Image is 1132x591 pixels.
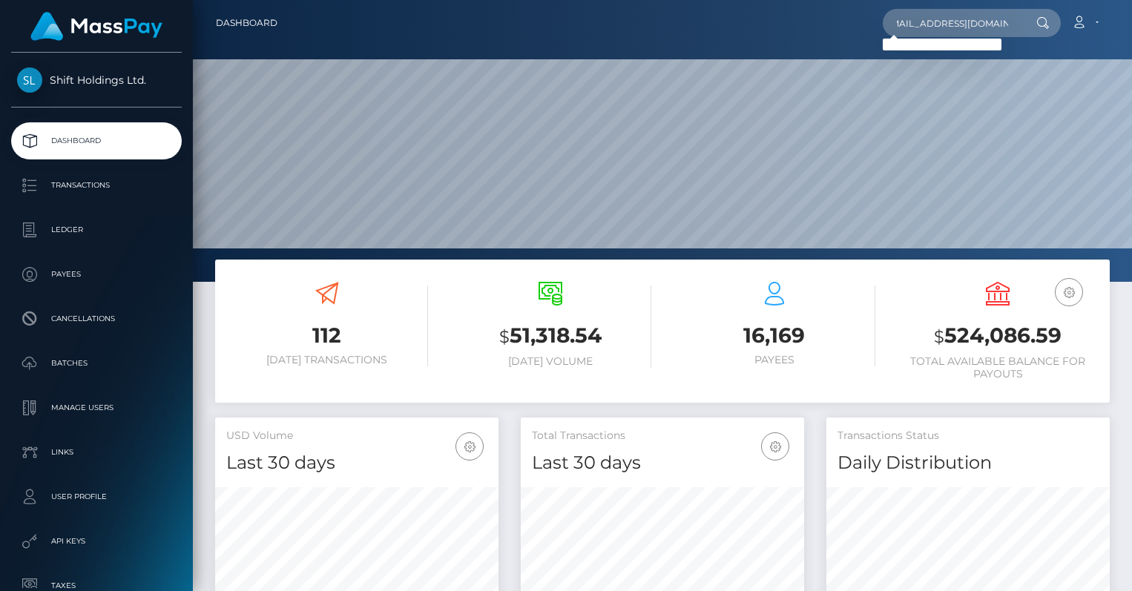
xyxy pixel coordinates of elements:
small: $ [499,326,510,347]
img: MassPay Logo [30,12,162,41]
input: Search... [883,9,1022,37]
h3: 112 [226,321,428,350]
h6: Total Available Balance for Payouts [898,355,1099,380]
a: Payees [11,256,182,293]
p: Links [17,441,176,463]
a: Batches [11,345,182,382]
a: Links [11,434,182,471]
p: API Keys [17,530,176,552]
p: User Profile [17,486,176,508]
h4: Last 30 days [532,450,793,476]
h6: [DATE] Volume [450,355,652,368]
p: Batches [17,352,176,374]
p: Manage Users [17,397,176,419]
p: Dashboard [17,130,176,152]
a: Dashboard [11,122,182,159]
h3: 16,169 [674,321,875,350]
h6: [DATE] Transactions [226,354,428,366]
a: User Profile [11,478,182,515]
a: API Keys [11,523,182,560]
a: Transactions [11,167,182,204]
p: Cancellations [17,308,176,330]
p: Transactions [17,174,176,197]
a: Cancellations [11,300,182,337]
p: Payees [17,263,176,285]
h4: Last 30 days [226,450,487,476]
h6: Payees [674,354,875,366]
h4: Daily Distribution [838,450,1099,476]
img: Shift Holdings Ltd. [17,67,42,93]
span: Shift Holdings Ltd. [11,73,182,87]
h5: USD Volume [226,429,487,443]
small: $ [934,326,944,347]
h5: Total Transactions [532,429,793,443]
h3: 524,086.59 [898,321,1099,351]
h3: 51,318.54 [450,321,652,351]
a: Ledger [11,211,182,248]
a: Manage Users [11,389,182,426]
p: Ledger [17,219,176,241]
a: Dashboard [216,7,277,39]
h5: Transactions Status [838,429,1099,443]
